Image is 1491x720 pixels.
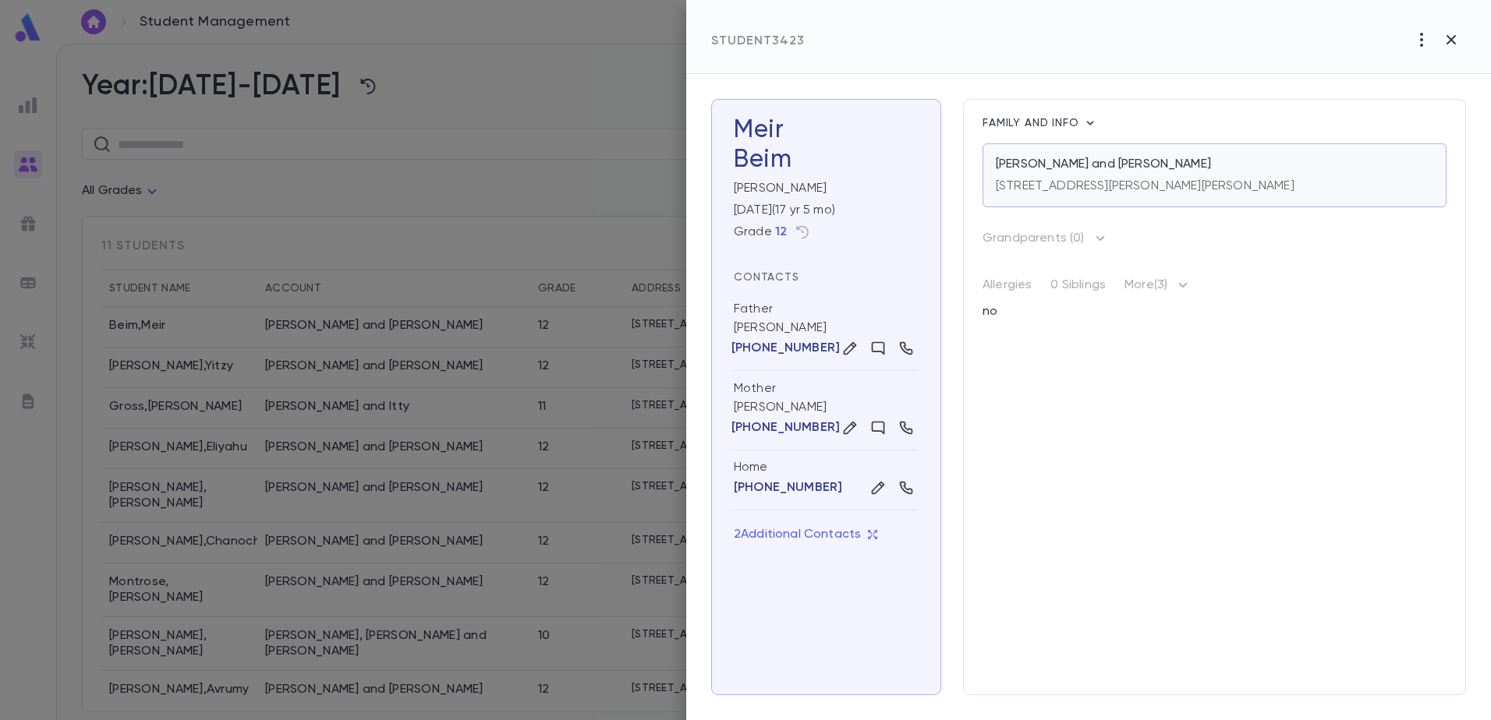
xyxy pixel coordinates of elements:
[728,196,919,218] div: [DATE] ( 17 yr 5 mo )
[983,118,1082,129] span: Family and info
[996,178,1294,194] p: [STREET_ADDRESS][PERSON_NAME][PERSON_NAME]
[734,224,787,240] div: Grade
[775,224,787,240] button: 12
[731,420,840,436] p: [PHONE_NUMBER]
[973,299,1032,324] p: no
[734,420,838,436] button: [PHONE_NUMBER]
[1124,276,1192,301] p: More (3)
[734,520,878,549] button: 2Additional Contacts
[734,272,799,283] span: Contacts
[1050,277,1106,299] p: 0 Siblings
[734,460,919,475] div: Home
[731,341,840,356] p: [PHONE_NUMBER]
[734,341,838,356] button: [PHONE_NUMBER]
[734,480,842,496] button: [PHONE_NUMBER]
[983,231,1085,246] p: Grandparents ( 0 )
[734,115,919,175] h3: Meir
[734,145,919,175] div: Beim
[734,291,919,371] div: [PERSON_NAME]
[711,35,805,48] span: Student 3423
[734,527,878,542] p: 2 Additional Contacts
[734,371,919,450] div: [PERSON_NAME]
[728,175,919,196] div: [PERSON_NAME]
[734,301,773,317] div: Father
[983,277,1032,299] p: Allergies
[996,157,1211,172] p: [PERSON_NAME] and [PERSON_NAME]
[734,380,776,397] div: Mother
[983,226,1108,251] button: Grandparents (0)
